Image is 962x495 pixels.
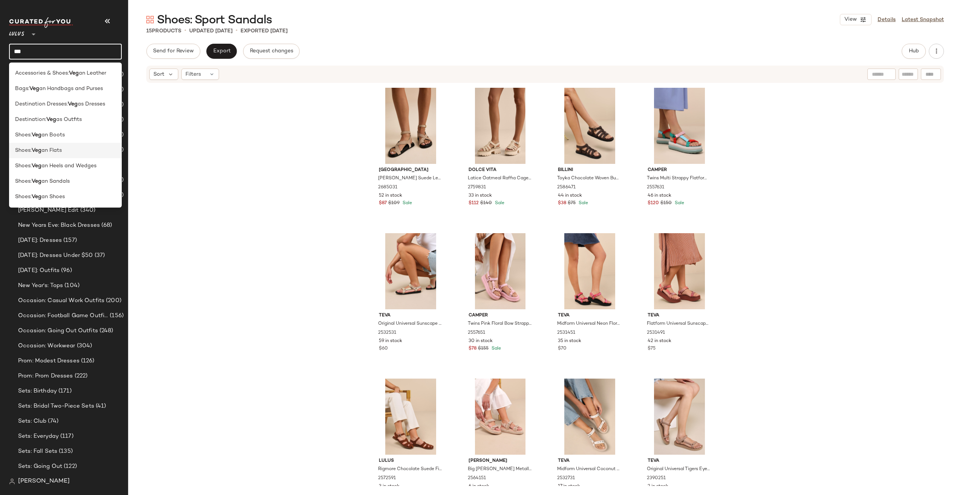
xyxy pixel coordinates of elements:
span: $38 [558,200,566,207]
span: $87 [379,200,387,207]
span: Prom: Prom Dresses [18,372,73,380]
span: • [236,26,237,35]
b: Veg [32,193,41,201]
div: Products [146,27,181,35]
img: cfy_white_logo.C9jOOHJF.svg [9,17,73,28]
img: 12774001_2557631.jpg [642,88,717,164]
span: 2759831 [468,184,486,191]
span: 30 in stock [469,338,493,345]
span: Shoes: [15,147,32,154]
b: Veg [32,131,41,139]
span: Original Universal Tigers Eye Slim Sandals [647,466,711,473]
span: $140 [480,200,492,207]
img: 12542821_2572591.jpg [373,379,449,455]
b: Veg [29,85,39,93]
span: (126) [80,357,95,365]
span: 17 in stock [558,483,580,490]
span: Dolce Vita [469,167,532,174]
span: (200) [104,296,121,305]
span: Shoes: [15,162,32,170]
span: an Leather [79,69,106,77]
b: Veg [68,100,78,108]
span: [DATE]: Dresses Under $50 [18,251,93,260]
span: Sets: Going Out [18,462,62,471]
span: Accessories & Shoes: [15,69,69,77]
span: as Outfits [56,116,82,124]
span: (74) [46,417,58,426]
span: 35 in stock [558,338,581,345]
span: Original Universal Sunscape Waterless Peach Ice Sandals [378,321,442,327]
span: (122) [62,462,77,471]
span: Billini [558,167,622,174]
img: 12707081_2557651.jpg [463,233,538,309]
span: 2572591 [378,475,396,482]
span: Sale [401,201,412,206]
img: 12590821_2532531.jpg [373,233,449,309]
span: 2586471 [557,184,576,191]
span: 2564151 [468,475,486,482]
span: 15 [146,28,152,34]
span: 59 in stock [379,338,402,345]
img: 12600181_2531451.jpg [552,233,628,309]
span: Bags: [15,85,29,93]
span: (156) [108,312,124,320]
p: Exported [DATE] [240,27,288,35]
span: $75 [568,200,576,207]
span: Toyka Chocolate Woven Buckle Sandals [557,175,621,182]
span: (37) [93,251,105,260]
span: 2557631 [647,184,664,191]
span: Big [PERSON_NAME] Metallic Gold Multi Slingback Flatform Sandals [468,466,532,473]
span: Teva [379,312,443,319]
img: 2685031_01_OM_2025-08-08.jpg [373,88,449,164]
span: (340) [79,206,96,215]
span: Sale [577,201,588,206]
p: updated [DATE] [189,27,233,35]
span: 6 in stock [469,483,489,490]
span: 44 in stock [558,192,582,199]
span: Shoes: [15,177,32,185]
span: (41) [94,402,106,411]
span: $112 [469,200,479,207]
span: 33 in stock [469,192,492,199]
span: Occasion: Football Game Outfits [18,312,108,320]
img: svg%3e [9,478,15,484]
span: Hub [908,48,919,54]
span: Destination Dresses: [15,100,68,108]
span: Shoes: Sport Sandals [157,13,272,28]
span: 52 in stock [379,192,402,199]
span: Sale [490,346,501,351]
span: [PERSON_NAME] Suede Leather Strappy Flat Sandals [378,175,442,182]
span: View [844,17,857,23]
span: 2685031 [378,184,397,191]
span: (304) [75,342,92,350]
span: Midform Universal Neon Floral Pink and Purple Sandals [557,321,621,327]
img: 11543261_2390251.jpg [642,379,717,455]
span: (171) [57,387,72,396]
span: an Flats [41,147,62,154]
span: 2 in stock [648,483,668,490]
span: Sets: Club [18,417,46,426]
span: New Year's: Tops [18,281,63,290]
span: 2531491 [647,330,665,336]
span: an Heels and Wedges [41,162,97,170]
span: $155 [478,345,489,352]
span: Camper [648,167,711,174]
span: Teva [558,458,622,464]
span: Sets: Fall Sets [18,447,57,456]
span: Sets: Birthday [18,387,57,396]
span: (157) [62,236,77,245]
span: Occasion: Casual Work Outfits [18,296,104,305]
span: 2390251 [647,475,666,482]
b: Veg [32,147,41,154]
span: [PERSON_NAME] Edit [18,206,79,215]
span: Prom: Modest Dresses [18,357,80,365]
span: Sale [493,201,504,206]
img: 2586471_01_OM.jpg [552,88,628,164]
a: Latest Snapshot [902,16,944,24]
span: Twins Pink Floral Bow Strappy Flatform Sandals [468,321,532,327]
span: (248) [98,327,113,335]
span: Shoes: [15,131,32,139]
button: Request changes [243,44,300,59]
span: Send for Review [153,48,194,54]
span: $109 [388,200,400,207]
